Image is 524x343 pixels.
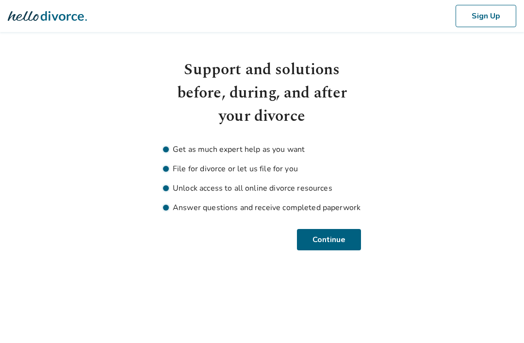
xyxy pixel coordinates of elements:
[163,58,361,128] h1: Support and solutions before, during, and after your divorce
[163,163,361,175] li: File for divorce or let us file for you
[163,144,361,155] li: Get as much expert help as you want
[163,182,361,194] li: Unlock access to all online divorce resources
[456,5,516,27] button: Sign Up
[163,202,361,213] li: Answer questions and receive completed paperwork
[297,229,361,250] button: Continue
